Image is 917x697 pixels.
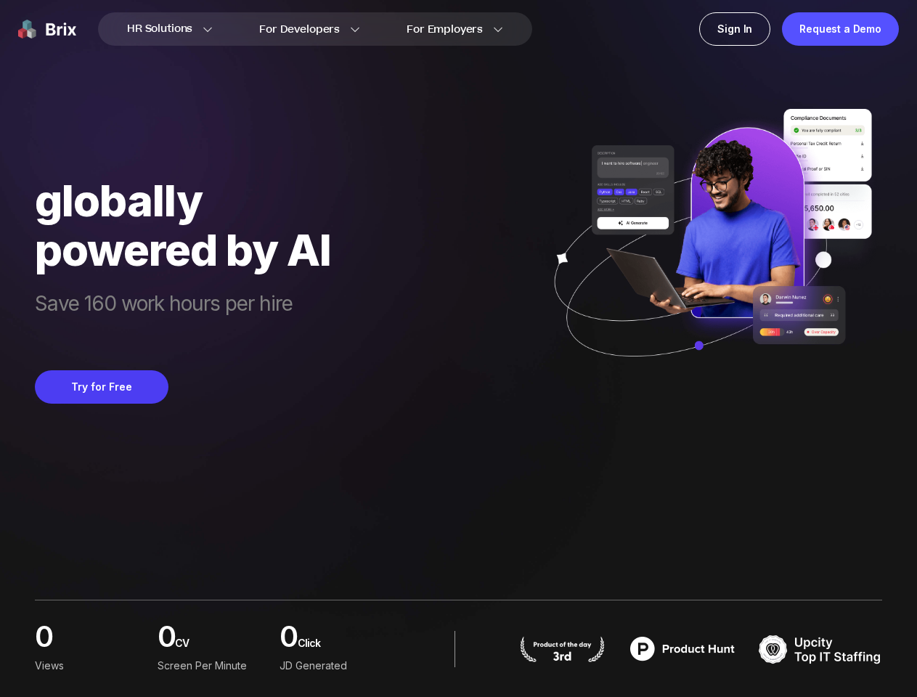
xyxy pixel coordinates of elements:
span: HR Solutions [127,17,192,41]
span: 0 [35,624,52,648]
img: product hunt badge [621,631,744,667]
div: globally [35,176,331,225]
div: powered by AI [35,225,331,274]
span: Click [298,632,391,663]
div: screen per minute [158,658,269,674]
span: For Developers [259,22,340,37]
a: Sign In [699,12,770,46]
img: TOP IT STAFFING [759,631,882,667]
img: ai generate [536,109,882,387]
div: JD Generated [280,658,391,674]
span: Save 160 work hours per hire [35,292,331,341]
span: For Employers [407,22,483,37]
button: Try for Free [35,370,168,404]
img: product hunt badge [518,636,606,662]
a: Request a Demo [782,12,899,46]
span: 0 [158,624,175,655]
span: 0 [280,624,297,655]
span: CV [175,632,268,663]
div: Views [35,658,146,674]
